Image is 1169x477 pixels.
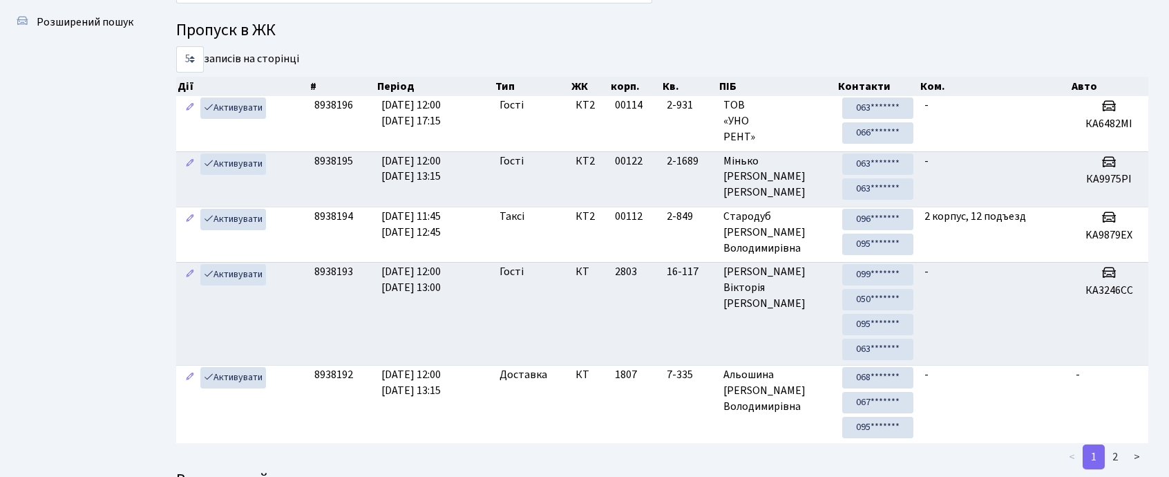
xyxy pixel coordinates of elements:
span: 8938196 [314,97,353,113]
a: Редагувати [182,367,198,389]
span: - [924,153,929,169]
a: Розширений пошук [7,8,145,36]
span: [DATE] 12:00 [DATE] 17:15 [381,97,441,129]
th: ЖК [570,77,609,96]
a: Редагувати [182,153,198,175]
span: Мінько [PERSON_NAME] [PERSON_NAME] [723,153,830,201]
span: 2 корпус, 12 подъезд [924,209,1026,224]
span: КТ2 [576,153,604,169]
span: 8938192 [314,367,353,382]
th: Період [376,77,494,96]
span: - [924,97,929,113]
span: - [924,367,929,382]
a: Редагувати [182,97,198,119]
th: Тип [494,77,570,96]
span: [DATE] 12:00 [DATE] 13:15 [381,153,441,185]
h4: Пропуск в ЖК [176,21,1148,41]
a: Активувати [200,97,266,119]
span: 2-1689 [667,153,712,169]
a: 1 [1083,445,1105,469]
span: 2-849 [667,209,712,225]
th: Кв. [661,77,718,96]
span: Гості [500,97,524,113]
th: Авто [1070,77,1148,96]
span: Розширений пошук [37,15,133,30]
span: [DATE] 12:00 [DATE] 13:00 [381,264,441,295]
span: [DATE] 11:45 [DATE] 12:45 [381,209,441,240]
label: записів на сторінці [176,46,299,73]
a: Активувати [200,264,266,286]
span: - [924,264,929,279]
a: Активувати [200,209,266,230]
span: 8938194 [314,209,353,224]
th: Контакти [837,77,920,96]
span: 16-117 [667,264,712,280]
span: 00122 [615,153,643,169]
span: Гості [500,153,524,169]
span: Альошина [PERSON_NAME] Володимирівна [723,367,830,415]
h5: KA9879EX [1076,229,1143,242]
span: 1807 [615,367,637,382]
select: записів на сторінці [176,46,204,73]
span: 2-931 [667,97,712,113]
h5: КА9975РІ [1076,173,1143,186]
a: Активувати [200,367,266,389]
th: ПІБ [718,77,836,96]
a: Редагувати [182,264,198,286]
span: Гості [500,264,524,280]
span: КТ [576,264,604,280]
span: - [1076,367,1080,382]
a: 2 [1104,445,1126,469]
span: 2803 [615,264,637,279]
span: КТ2 [576,209,604,225]
a: > [1125,445,1148,469]
span: 00112 [615,209,643,224]
span: 00114 [615,97,643,113]
span: Доставка [500,367,547,383]
span: Стародуб [PERSON_NAME] Володимирівна [723,209,830,256]
span: ТОВ «УНО РЕНТ» [723,97,830,145]
span: Таксі [500,209,524,225]
span: [DATE] 12:00 [DATE] 13:15 [381,367,441,398]
a: Редагувати [182,209,198,230]
span: 8938193 [314,264,353,279]
a: Активувати [200,153,266,175]
h5: КА3246СС [1076,284,1143,297]
span: КТ [576,367,604,383]
th: # [309,77,376,96]
h5: КА6482МІ [1076,118,1143,131]
span: 8938195 [314,153,353,169]
span: КТ2 [576,97,604,113]
th: Дії [176,77,309,96]
th: Ком. [919,77,1070,96]
span: 7-335 [667,367,712,383]
span: [PERSON_NAME] Вікторія [PERSON_NAME] [723,264,830,312]
th: корп. [609,77,661,96]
